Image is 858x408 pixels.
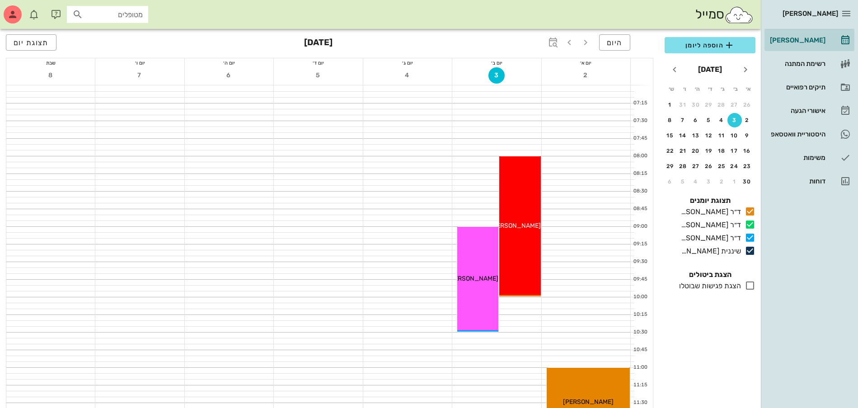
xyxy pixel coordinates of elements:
[132,67,148,84] button: 7
[704,81,716,97] th: ד׳
[676,98,690,112] button: 31
[448,275,498,282] span: [PERSON_NAME]
[689,128,703,143] button: 13
[399,71,416,79] span: 4
[631,152,649,160] div: 08:00
[631,381,649,389] div: 11:15
[740,117,755,123] div: 2
[702,144,716,158] button: 19
[740,98,755,112] button: 26
[714,159,729,174] button: 25
[764,100,854,122] a: אישורי הגעה
[631,328,649,336] div: 10:30
[695,5,754,24] div: סמייל
[702,117,716,123] div: 5
[677,206,741,217] div: ד״ר [PERSON_NAME]
[663,148,677,154] div: 22
[768,84,825,91] div: תיקים רפואיים
[714,144,729,158] button: 18
[274,58,362,67] div: יום ד׳
[666,61,683,78] button: חודש הבא
[714,132,729,139] div: 11
[6,58,95,67] div: שבת
[631,135,649,142] div: 07:45
[764,147,854,169] a: משימות
[631,99,649,107] div: 07:15
[676,163,690,169] div: 28
[676,132,690,139] div: 14
[676,159,690,174] button: 28
[727,102,742,108] div: 27
[740,102,755,108] div: 26
[663,144,677,158] button: 22
[663,102,677,108] div: 1
[676,113,690,127] button: 7
[730,81,741,97] th: ב׳
[221,67,237,84] button: 6
[727,174,742,189] button: 1
[727,113,742,127] button: 3
[14,38,49,47] span: תצוגת יום
[310,71,327,79] span: 5
[132,71,148,79] span: 7
[768,178,825,185] div: דוחות
[737,61,754,78] button: חודש שעבר
[665,37,755,53] button: הוספה ליומן
[95,58,184,67] div: יום ו׳
[702,148,716,154] div: 19
[675,281,741,291] div: הצגת פגישות שבוטלו
[578,67,594,84] button: 2
[42,71,59,79] span: 8
[676,178,690,185] div: 5
[304,34,333,52] h3: [DATE]
[702,102,716,108] div: 29
[42,67,59,84] button: 8
[764,76,854,98] a: תיקים רפואיים
[727,163,742,169] div: 24
[702,132,716,139] div: 12
[676,144,690,158] button: 21
[663,159,677,174] button: 29
[676,174,690,189] button: 5
[740,163,755,169] div: 23
[764,53,854,75] a: רשימת המתנה
[714,98,729,112] button: 28
[714,163,729,169] div: 25
[714,148,729,154] div: 18
[677,246,741,257] div: שיננית [PERSON_NAME]
[740,159,755,174] button: 23
[727,148,742,154] div: 17
[676,117,690,123] div: 7
[689,178,703,185] div: 4
[663,178,677,185] div: 6
[665,195,755,206] h4: תצוגת יומנים
[663,132,677,139] div: 15
[677,220,741,230] div: ד״ר [PERSON_NAME]
[607,38,623,47] span: היום
[631,364,649,371] div: 11:00
[740,178,755,185] div: 30
[727,132,742,139] div: 10
[740,128,755,143] button: 9
[689,163,703,169] div: 27
[740,144,755,158] button: 16
[727,144,742,158] button: 17
[27,7,32,13] span: תג
[631,223,649,230] div: 09:00
[676,128,690,143] button: 14
[399,67,416,84] button: 4
[724,6,754,24] img: SmileCloud logo
[714,117,729,123] div: 4
[6,34,56,51] button: תצוגת יום
[689,117,703,123] div: 6
[663,98,677,112] button: 1
[694,61,726,79] button: [DATE]
[702,128,716,143] button: 12
[691,81,703,97] th: ה׳
[714,174,729,189] button: 2
[717,81,729,97] th: ג׳
[702,163,716,169] div: 26
[689,144,703,158] button: 20
[665,269,755,280] h4: הצגת ביטולים
[631,258,649,266] div: 09:30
